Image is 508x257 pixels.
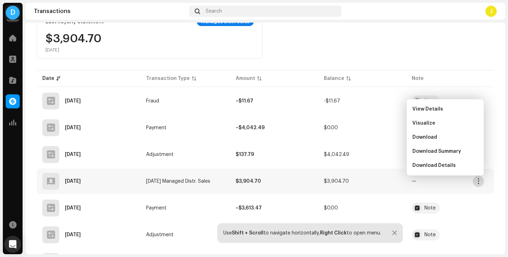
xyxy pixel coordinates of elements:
span: Visualize [412,120,435,126]
strong: –$11.67 [236,99,253,104]
strong: $3,904.70 [236,179,261,184]
div: D [6,6,20,20]
span: Dreamhop Recoupment Adjustment [412,229,488,240]
span: $3,904.70 [324,179,349,184]
div: Use to navigate horizontally, to open menu. [223,230,381,236]
div: [DATE] [46,47,102,53]
span: Adjustment [146,232,174,237]
div: Amount [236,75,255,82]
div: Transactions [34,8,186,14]
div: Sep 12, 2025 [65,152,81,157]
span: Download [412,134,437,140]
span: $0.00 [324,206,338,211]
strong: –$4,042.49 [236,125,265,130]
span: Download Summary [412,149,461,154]
div: Sep 26, 2025 [65,99,81,104]
span: $0.00 [324,125,338,130]
span: Sep 2025 Managed Distr. Sales [146,179,210,184]
span: Artificial Charge relating to UKZGC2403658 for August 2025 [412,95,488,107]
div: Note [424,99,436,104]
span: Payment [146,125,167,130]
strong: $137.79 [236,152,254,157]
strong: –$3,613.47 [236,206,262,211]
div: Aug 15, 2025 [65,232,81,237]
span: Payment [146,206,167,211]
span: #1682429389 [412,202,488,214]
span: $4,042.49 [324,152,349,157]
div: Open Intercom Messenger [4,236,21,253]
div: Aug 20, 2025 [65,206,81,211]
span: Adjustment [146,152,174,157]
div: Note [424,206,436,211]
span: -$11.67 [324,99,340,104]
span: Search [206,8,222,14]
strong: Right Click [320,231,347,236]
span: View Details [412,106,443,112]
div: Balance [324,75,344,82]
div: Sep 19, 2025 [65,125,81,130]
span: Fraud [146,99,159,104]
div: J [485,6,497,17]
strong: Shift + Scroll [232,231,264,236]
div: Note [424,232,436,237]
span: Download Details [412,163,456,168]
re-a-table-badge: — [412,179,416,184]
div: Transaction Type [146,75,190,82]
div: Date [42,75,54,82]
div: Sep 11, 2025 [65,179,81,184]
